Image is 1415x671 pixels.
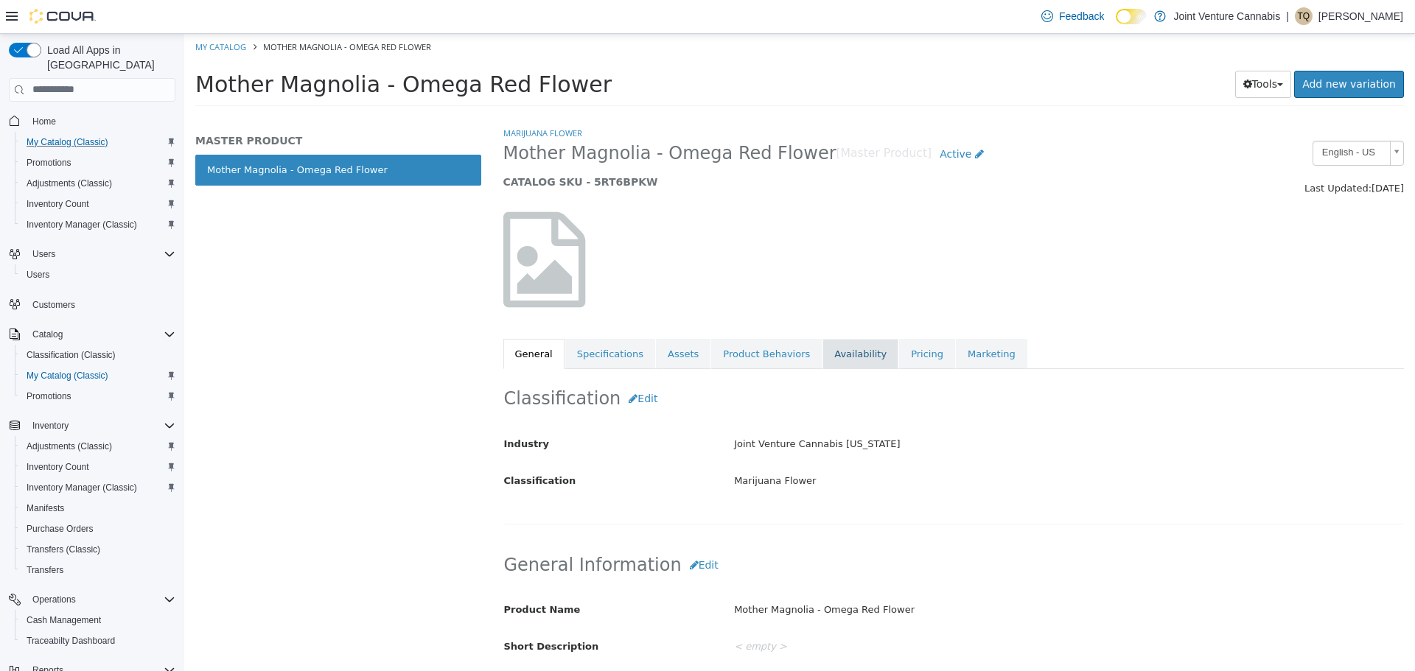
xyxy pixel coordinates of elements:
[21,561,175,579] span: Transfers
[755,114,787,126] span: Active
[11,38,427,63] span: Mother Magnolia - Omega Red Flower
[21,387,175,405] span: Promotions
[3,244,181,264] button: Users
[21,266,175,284] span: Users
[27,326,175,343] span: Catalog
[27,544,100,555] span: Transfers (Classic)
[15,519,181,539] button: Purchase Orders
[21,611,175,629] span: Cash Management
[319,305,380,336] a: General
[27,614,101,626] span: Cash Management
[21,632,121,650] a: Traceabilty Dashboard
[21,541,175,558] span: Transfers (Classic)
[21,346,122,364] a: Classification (Classic)
[15,365,181,386] button: My Catalog (Classic)
[638,305,714,336] a: Availability
[21,387,77,405] a: Promotions
[11,121,297,152] a: Mother Magnolia - Omega Red Flower
[27,198,89,210] span: Inventory Count
[27,296,81,314] a: Customers
[15,477,181,498] button: Inventory Manager (Classic)
[27,136,108,148] span: My Catalog (Classic)
[715,305,771,336] a: Pricing
[747,107,808,134] a: Active
[21,458,95,476] a: Inventory Count
[27,390,71,402] span: Promotions
[1110,37,1220,64] a: Add new variation
[1286,7,1289,25] p: |
[27,245,61,263] button: Users
[27,269,49,281] span: Users
[15,173,181,194] button: Adjustments (Classic)
[11,7,62,18] a: My Catalog
[21,195,95,213] a: Inventory Count
[21,266,55,284] a: Users
[15,345,181,365] button: Classification (Classic)
[3,415,181,436] button: Inventory
[27,591,82,608] button: Operations
[27,157,71,169] span: Promotions
[21,154,77,172] a: Promotions
[1173,7,1280,25] p: Joint Venture Cannabis
[27,523,94,535] span: Purchase Orders
[27,417,175,435] span: Inventory
[527,305,637,336] a: Product Behaviors
[1298,7,1310,25] span: TQ
[32,594,76,605] span: Operations
[29,9,96,24] img: Cova
[27,112,175,130] span: Home
[15,214,181,235] button: Inventory Manager (Classic)
[21,479,143,496] a: Inventory Manager (Classic)
[21,541,106,558] a: Transfers (Classic)
[539,563,1230,589] div: Mother Magnolia - Omega Red Flower
[472,305,526,336] a: Assets
[1187,149,1220,160] span: [DATE]
[21,175,175,192] span: Adjustments (Classic)
[15,152,181,173] button: Promotions
[320,351,1220,379] h2: Classification
[15,132,181,152] button: My Catalog (Classic)
[15,539,181,560] button: Transfers (Classic)
[27,245,175,263] span: Users
[21,561,69,579] a: Transfers
[21,479,175,496] span: Inventory Manager (Classic)
[1035,1,1110,31] a: Feedback
[15,498,181,519] button: Manifests
[32,299,75,311] span: Customers
[21,195,175,213] span: Inventory Count
[15,436,181,457] button: Adjustments (Classic)
[1318,7,1403,25] p: [PERSON_NAME]
[27,461,89,473] span: Inventory Count
[41,43,175,72] span: Load All Apps in [GEOGRAPHIC_DATA]
[320,518,1220,545] h2: General Information
[3,589,181,610] button: Operations
[27,219,137,231] span: Inventory Manager (Classic)
[15,560,181,580] button: Transfers
[21,346,175,364] span: Classification (Classic)
[772,305,843,336] a: Marketing
[27,564,63,576] span: Transfers
[539,398,1230,424] div: Joint Venture Cannabis [US_STATE]
[21,154,175,172] span: Promotions
[27,417,74,435] button: Inventory
[21,216,143,233] a: Inventory Manager (Classic)
[1129,108,1200,130] span: English - US
[21,216,175,233] span: Inventory Manager (Classic)
[319,108,652,131] span: Mother Magnolia - Omega Red Flower
[539,435,1230,460] div: Marijuana Flower
[21,611,107,629] a: Cash Management
[21,133,175,151] span: My Catalog (Classic)
[381,305,471,336] a: Specifications
[32,420,69,432] span: Inventory
[32,248,55,260] span: Users
[32,329,63,340] span: Catalog
[21,520,99,538] a: Purchase Orders
[1059,9,1104,24] span: Feedback
[1116,24,1117,25] span: Dark Mode
[15,194,181,214] button: Inventory Count
[21,175,118,192] a: Adjustments (Classic)
[3,294,181,315] button: Customers
[27,440,112,452] span: Adjustments (Classic)
[652,114,748,126] small: [Master Product]
[320,570,396,581] span: Product Name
